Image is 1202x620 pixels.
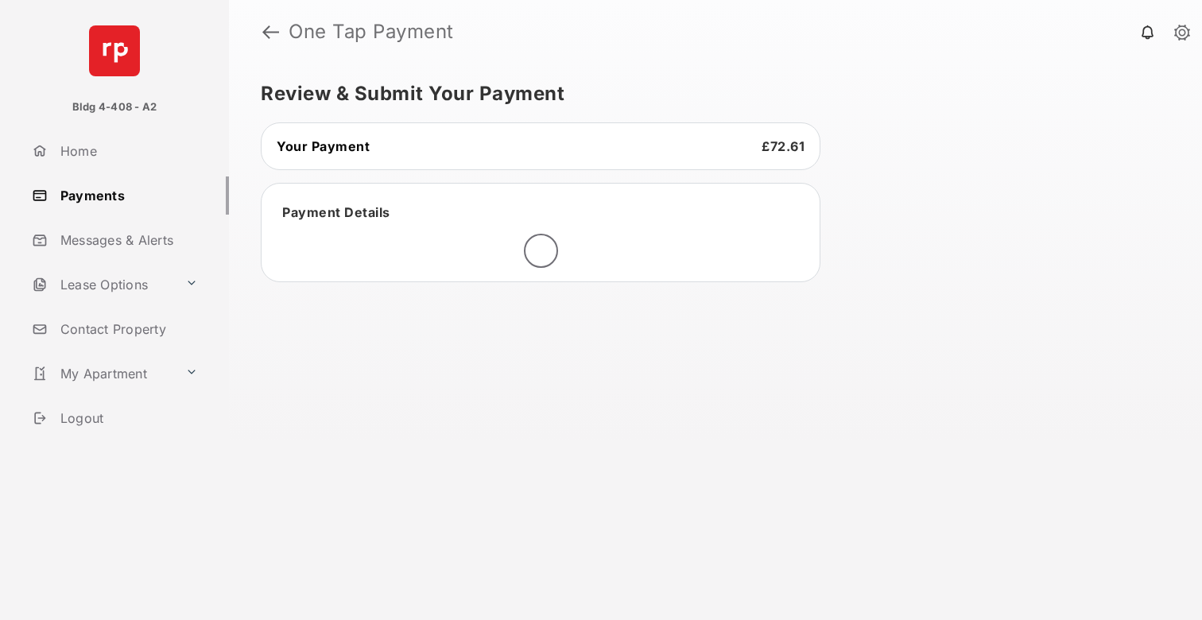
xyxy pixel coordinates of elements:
strong: One Tap Payment [289,22,454,41]
a: Logout [25,399,229,437]
a: Payments [25,176,229,215]
a: Lease Options [25,265,179,304]
a: Home [25,132,229,170]
h5: Review & Submit Your Payment [261,84,1157,103]
span: Payment Details [282,204,390,220]
p: Bldg 4-408 - A2 [72,99,157,115]
img: svg+xml;base64,PHN2ZyB4bWxucz0iaHR0cDovL3d3dy53My5vcmcvMjAwMC9zdmciIHdpZHRoPSI2NCIgaGVpZ2h0PSI2NC... [89,25,140,76]
a: Contact Property [25,310,229,348]
span: £72.61 [762,138,805,154]
span: Your Payment [277,138,370,154]
a: My Apartment [25,355,179,393]
a: Messages & Alerts [25,221,229,259]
